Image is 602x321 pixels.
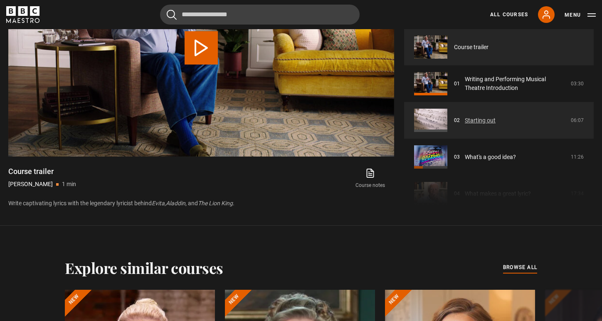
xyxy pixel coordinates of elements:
i: The Lion King [198,200,233,207]
a: What's a good idea? [465,153,516,162]
a: Starting out [465,116,496,125]
h1: Course trailer [8,167,76,177]
svg: BBC Maestro [6,6,39,23]
input: Search [160,5,360,25]
button: Submit the search query [167,10,177,20]
a: All Courses [490,11,528,18]
p: [PERSON_NAME] [8,180,53,189]
p: 1 min [62,180,76,189]
a: Writing and Performing Musical Theatre Introduction [465,75,566,92]
a: Course notes [347,167,394,191]
button: Play Video [185,31,218,65]
p: Write captivating lyrics with the legendary lyricist behind , , and . [8,199,394,208]
a: browse all [503,263,537,272]
i: Evita [152,200,165,207]
i: Aladdin [166,200,185,207]
span: browse all [503,263,537,271]
a: Course trailer [454,43,489,52]
h2: Explore similar courses [65,259,223,276]
button: Toggle navigation [565,11,596,19]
